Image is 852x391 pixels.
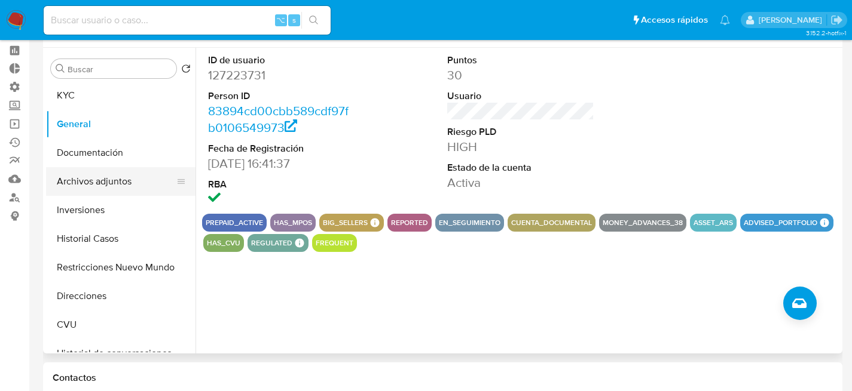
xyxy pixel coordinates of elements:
[46,224,196,253] button: Historial Casos
[207,241,240,245] button: has_cvu
[208,178,356,191] dt: RBA
[208,67,356,84] dd: 127223731
[68,64,172,75] input: Buscar
[447,125,595,138] dt: Riesgo PLD
[447,174,595,191] dd: Activa
[44,13,331,28] input: Buscar usuario o caso...
[759,14,826,26] p: facundo.marin@mercadolibre.com
[391,220,428,225] button: reported
[46,167,186,196] button: Archivos adjuntos
[830,14,843,26] a: Salir
[439,220,500,225] button: en_seguimiento
[744,220,817,225] button: advised_portfolio
[511,220,592,225] button: cuenta_documental
[301,12,326,29] button: search-icon
[720,15,730,25] a: Notificaciones
[46,282,196,310] button: Direcciones
[46,253,196,282] button: Restricciones Nuevo Mundo
[447,138,595,155] dd: HIGH
[208,102,349,136] a: 83894cd00cbb589cdf97fb0106549973
[56,64,65,73] button: Buscar
[316,241,353,245] button: frequent
[274,220,312,225] button: has_mpos
[251,241,292,245] button: regulated
[806,28,846,38] span: 3.152.2-hotfix-1
[46,81,196,110] button: KYC
[206,220,263,225] button: prepaid_active
[447,54,595,67] dt: Puntos
[447,90,595,103] dt: Usuario
[447,67,595,84] dd: 30
[46,196,196,224] button: Inversiones
[46,310,196,339] button: CVU
[46,138,196,167] button: Documentación
[208,142,356,155] dt: Fecha de Registración
[641,14,708,26] span: Accesos rápidos
[208,90,356,103] dt: Person ID
[208,155,356,172] dd: [DATE] 16:41:37
[323,220,368,225] button: big_sellers
[694,220,733,225] button: asset_ars
[447,161,595,174] dt: Estado de la cuenta
[46,339,196,368] button: Historial de conversaciones
[276,14,285,26] span: ⌥
[181,64,191,77] button: Volver al orden por defecto
[292,14,296,26] span: s
[53,372,833,384] h1: Contactos
[46,110,196,138] button: General
[603,220,683,225] button: money_advances_38
[208,54,356,67] dt: ID de usuario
